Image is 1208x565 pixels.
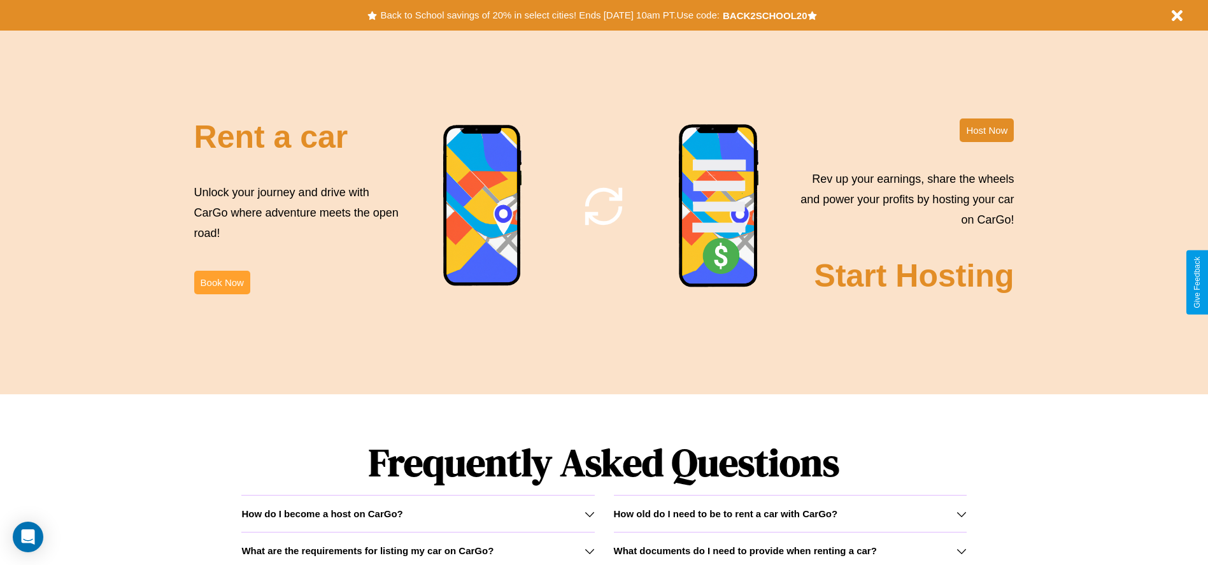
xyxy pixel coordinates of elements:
[13,522,43,552] div: Open Intercom Messenger
[241,430,966,495] h1: Frequently Asked Questions
[614,508,838,519] h3: How old do I need to be to rent a car with CarGo?
[793,169,1014,231] p: Rev up your earnings, share the wheels and power your profits by hosting your car on CarGo!
[194,271,250,294] button: Book Now
[377,6,722,24] button: Back to School savings of 20% in select cities! Ends [DATE] 10am PT.Use code:
[814,257,1014,294] h2: Start Hosting
[678,124,760,289] img: phone
[960,118,1014,142] button: Host Now
[1193,257,1202,308] div: Give Feedback
[723,10,807,21] b: BACK2SCHOOL20
[194,182,403,244] p: Unlock your journey and drive with CarGo where adventure meets the open road!
[443,124,523,288] img: phone
[194,118,348,155] h2: Rent a car
[614,545,877,556] h3: What documents do I need to provide when renting a car?
[241,508,402,519] h3: How do I become a host on CarGo?
[241,545,494,556] h3: What are the requirements for listing my car on CarGo?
